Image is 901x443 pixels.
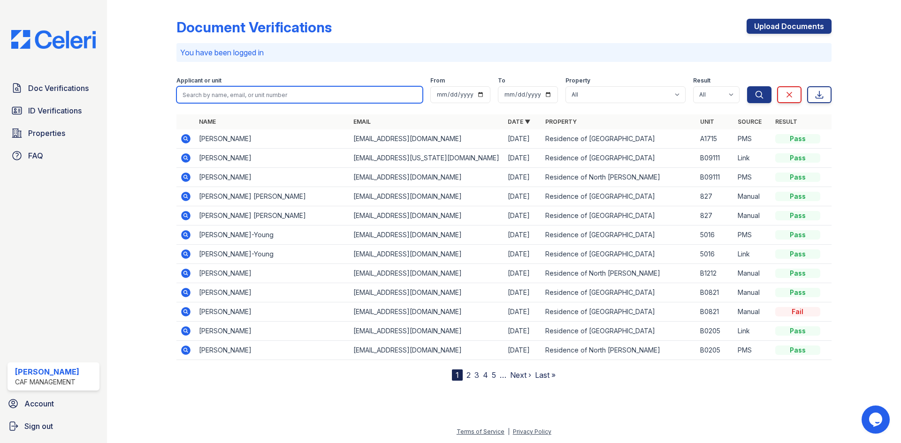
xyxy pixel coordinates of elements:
td: B0205 [696,341,734,360]
td: [DATE] [504,206,542,225]
td: Residence of [GEOGRAPHIC_DATA] [542,206,696,225]
td: [PERSON_NAME] [195,341,350,360]
p: You have been logged in [180,47,828,58]
span: Doc Verifications [28,83,89,94]
td: PMS [734,168,771,187]
a: Result [775,118,797,125]
label: From [430,77,445,84]
td: B0821 [696,283,734,302]
td: [EMAIL_ADDRESS][US_STATE][DOMAIN_NAME] [350,149,504,168]
td: [PERSON_NAME]-Young [195,225,350,245]
td: 827 [696,187,734,206]
td: [DATE] [504,149,542,168]
td: [EMAIL_ADDRESS][DOMAIN_NAME] [350,206,504,225]
td: Manual [734,206,771,225]
td: Residence of North [PERSON_NAME] [542,168,696,187]
a: Doc Verifications [8,79,99,98]
span: Sign out [24,420,53,432]
td: B09111 [696,168,734,187]
a: 5 [492,370,496,380]
td: Residence of [GEOGRAPHIC_DATA] [542,129,696,149]
td: 827 [696,206,734,225]
div: Pass [775,345,820,355]
a: 3 [474,370,479,380]
td: [EMAIL_ADDRESS][DOMAIN_NAME] [350,187,504,206]
a: Terms of Service [457,428,504,435]
td: Residence of [GEOGRAPHIC_DATA] [542,149,696,168]
td: Residence of [GEOGRAPHIC_DATA] [542,245,696,264]
td: B09111 [696,149,734,168]
label: Applicant or unit [176,77,221,84]
td: [PERSON_NAME] [PERSON_NAME] [195,206,350,225]
a: Date ▼ [508,118,530,125]
td: [DATE] [504,322,542,341]
div: 1 [452,369,463,381]
td: [PERSON_NAME]-Young [195,245,350,264]
div: Pass [775,173,820,182]
div: Pass [775,288,820,297]
a: Next › [510,370,531,380]
div: [PERSON_NAME] [15,366,79,377]
a: ID Verifications [8,101,99,120]
td: [PERSON_NAME] [195,264,350,283]
td: [PERSON_NAME] [195,129,350,149]
td: Manual [734,264,771,283]
a: Sign out [4,417,103,435]
td: [DATE] [504,264,542,283]
div: Document Verifications [176,19,332,36]
td: A1715 [696,129,734,149]
td: [PERSON_NAME] [PERSON_NAME] [195,187,350,206]
a: Account [4,394,103,413]
a: 4 [483,370,488,380]
div: Pass [775,269,820,278]
td: [EMAIL_ADDRESS][DOMAIN_NAME] [350,264,504,283]
td: [DATE] [504,341,542,360]
td: [EMAIL_ADDRESS][DOMAIN_NAME] [350,129,504,149]
span: ID Verifications [28,105,82,116]
td: [DATE] [504,302,542,322]
div: Pass [775,211,820,220]
td: [PERSON_NAME] [195,168,350,187]
div: Fail [775,307,820,316]
a: 2 [466,370,471,380]
td: Residence of North [PERSON_NAME] [542,341,696,360]
td: [EMAIL_ADDRESS][DOMAIN_NAME] [350,302,504,322]
td: [DATE] [504,245,542,264]
label: Property [565,77,590,84]
a: Source [738,118,762,125]
td: [EMAIL_ADDRESS][DOMAIN_NAME] [350,245,504,264]
td: [EMAIL_ADDRESS][DOMAIN_NAME] [350,283,504,302]
td: [PERSON_NAME] [195,302,350,322]
div: Pass [775,230,820,240]
td: [EMAIL_ADDRESS][DOMAIN_NAME] [350,225,504,245]
input: Search by name, email, or unit number [176,86,423,103]
div: Pass [775,249,820,259]
td: Residence of [GEOGRAPHIC_DATA] [542,302,696,322]
td: Manual [734,283,771,302]
td: Residence of [GEOGRAPHIC_DATA] [542,322,696,341]
td: Link [734,245,771,264]
td: Residence of [GEOGRAPHIC_DATA] [542,187,696,206]
td: Manual [734,302,771,322]
td: Manual [734,187,771,206]
td: [PERSON_NAME] [195,283,350,302]
td: [DATE] [504,187,542,206]
span: Properties [28,128,65,139]
div: Pass [775,326,820,336]
td: [DATE] [504,225,542,245]
td: Residence of [GEOGRAPHIC_DATA] [542,225,696,245]
label: Result [693,77,710,84]
div: Pass [775,153,820,163]
td: [PERSON_NAME] [195,322,350,341]
div: Pass [775,192,820,201]
a: Upload Documents [747,19,832,34]
td: [DATE] [504,168,542,187]
td: 5016 [696,245,734,264]
td: 5016 [696,225,734,245]
td: B0205 [696,322,734,341]
td: Residence of [GEOGRAPHIC_DATA] [542,283,696,302]
td: [PERSON_NAME] [195,149,350,168]
td: PMS [734,129,771,149]
td: [EMAIL_ADDRESS][DOMAIN_NAME] [350,341,504,360]
a: FAQ [8,146,99,165]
